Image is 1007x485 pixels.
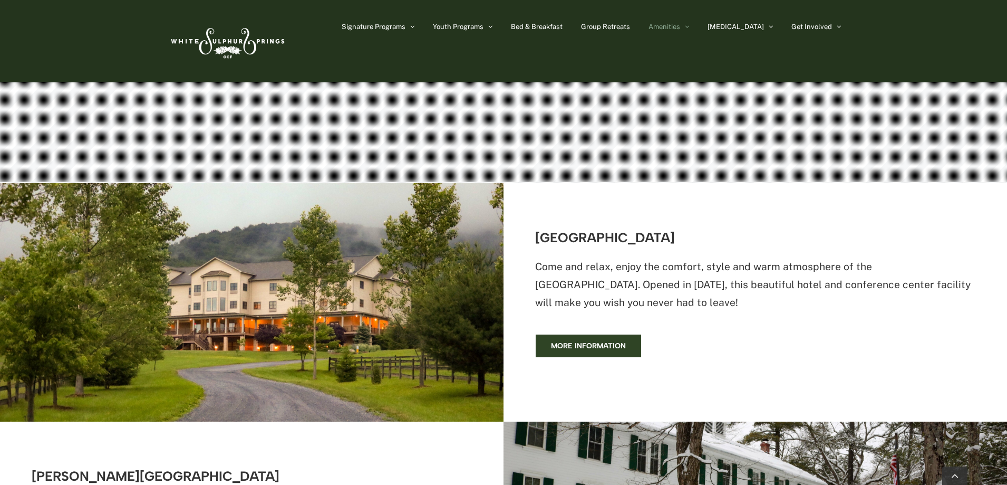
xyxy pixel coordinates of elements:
h3: [GEOGRAPHIC_DATA] [535,231,975,245]
span: Amenities [648,23,680,30]
span: [MEDICAL_DATA] [708,23,764,30]
span: Group Retreats [581,23,630,30]
span: Get Involved [791,23,832,30]
h3: [PERSON_NAME][GEOGRAPHIC_DATA] [32,469,472,483]
img: White Sulphur Springs Logo [166,16,287,66]
span: Come and relax, enjoy the comfort, style and warm atmosphere of the [GEOGRAPHIC_DATA]. Opened in ... [535,261,971,308]
a: More information [535,334,642,358]
span: Bed & Breakfast [511,23,563,30]
span: More information [551,341,626,350]
span: Signature Programs [342,23,405,30]
span: Youth Programs [433,23,483,30]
